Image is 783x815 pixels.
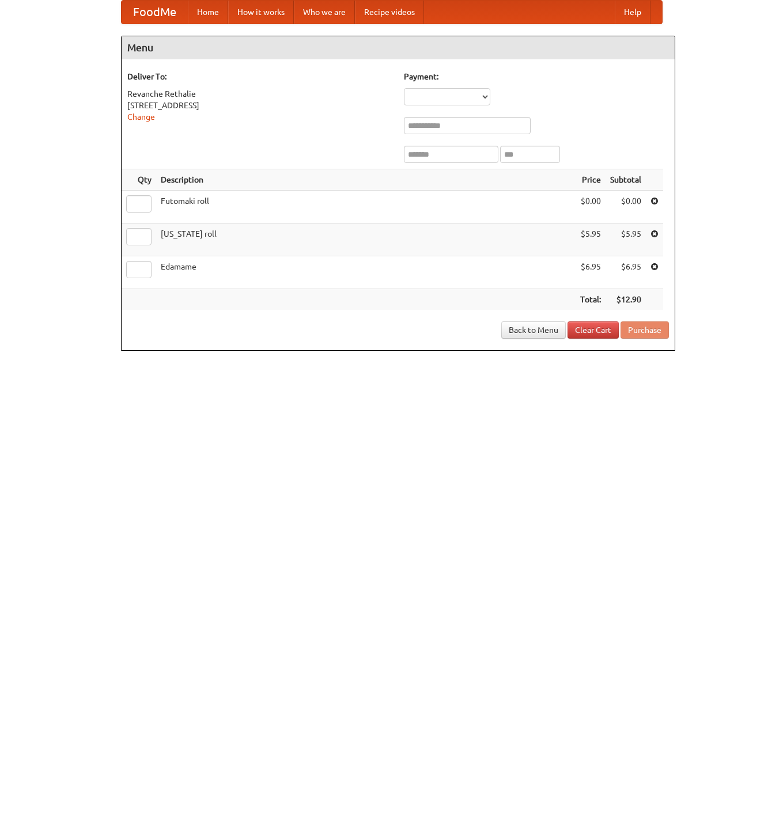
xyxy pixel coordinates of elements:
[294,1,355,24] a: Who we are
[156,191,576,223] td: Futomaki roll
[156,223,576,256] td: [US_STATE] roll
[127,88,392,100] div: Revanche Rethalie
[606,169,646,191] th: Subtotal
[606,289,646,310] th: $12.90
[501,321,566,339] a: Back to Menu
[127,71,392,82] h5: Deliver To:
[122,1,188,24] a: FoodMe
[156,256,576,289] td: Edamame
[576,289,606,310] th: Total:
[576,256,606,289] td: $6.95
[621,321,669,339] button: Purchase
[606,191,646,223] td: $0.00
[188,1,228,24] a: Home
[355,1,424,24] a: Recipe videos
[576,169,606,191] th: Price
[228,1,294,24] a: How it works
[404,71,669,82] h5: Payment:
[606,223,646,256] td: $5.95
[156,169,576,191] th: Description
[122,36,675,59] h4: Menu
[127,100,392,111] div: [STREET_ADDRESS]
[127,112,155,122] a: Change
[615,1,650,24] a: Help
[576,223,606,256] td: $5.95
[568,321,619,339] a: Clear Cart
[576,191,606,223] td: $0.00
[606,256,646,289] td: $6.95
[122,169,156,191] th: Qty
